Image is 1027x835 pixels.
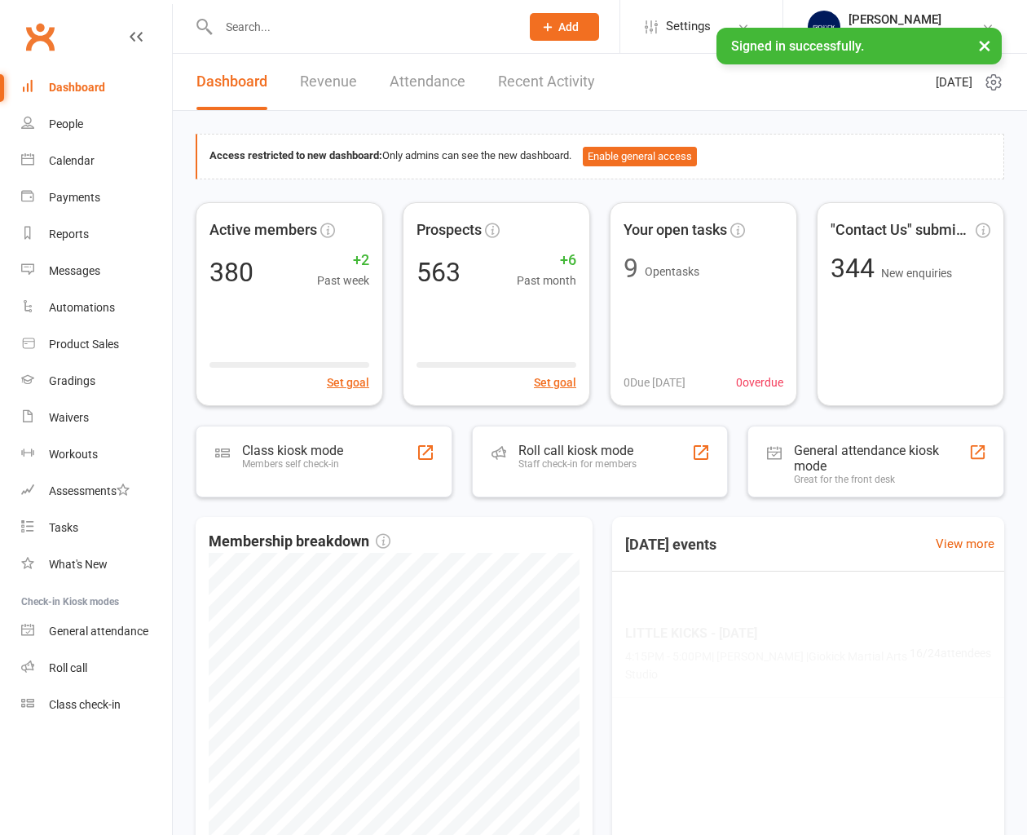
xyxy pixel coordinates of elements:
[21,650,172,687] a: Roll call
[390,54,465,110] a: Attendance
[21,363,172,400] a: Gradings
[49,521,78,534] div: Tasks
[808,11,840,43] img: thumb_image1695682096.png
[209,219,317,242] span: Active members
[624,373,685,391] span: 0 Due [DATE]
[317,249,369,272] span: +2
[49,625,148,638] div: General attendance
[21,613,172,650] a: General attendance kiosk mode
[21,687,172,723] a: Class kiosk mode
[49,558,108,571] div: What's New
[936,73,972,92] span: [DATE]
[49,448,98,461] div: Workouts
[209,149,382,161] strong: Access restricted to new dashboard:
[731,38,864,54] span: Signed in successfully.
[881,267,952,280] span: New enquiries
[21,289,172,326] a: Automations
[517,272,576,289] span: Past month
[936,534,994,554] a: View more
[49,228,89,241] div: Reports
[21,326,172,363] a: Product Sales
[49,191,100,204] div: Payments
[910,645,991,663] span: 16 / 24 attendees
[20,16,60,57] a: Clubworx
[624,255,638,281] div: 9
[49,661,87,674] div: Roll call
[317,272,369,289] span: Past week
[583,147,697,166] button: Enable general access
[417,259,461,285] div: 563
[21,436,172,473] a: Workouts
[21,253,172,289] a: Messages
[209,147,991,166] div: Only admins can see the new dashboard.
[498,54,595,110] a: Recent Activity
[300,54,357,110] a: Revenue
[49,301,115,314] div: Automations
[518,443,637,458] div: Roll call kiosk mode
[848,27,947,42] div: Giokick Martial Arts
[517,249,576,272] span: +6
[49,81,105,94] div: Dashboard
[970,28,999,63] button: ×
[209,530,390,554] span: Membership breakdown
[794,474,968,485] div: Great for the front desk
[831,253,881,284] span: 344
[848,12,947,27] div: [PERSON_NAME]
[530,13,599,41] button: Add
[49,698,121,711] div: Class check-in
[21,473,172,510] a: Assessments
[196,54,267,110] a: Dashboard
[612,530,729,559] h3: [DATE] events
[21,69,172,106] a: Dashboard
[534,373,576,391] button: Set goal
[666,8,711,45] span: Settings
[49,154,95,167] div: Calendar
[21,510,172,546] a: Tasks
[21,216,172,253] a: Reports
[736,373,783,391] span: 0 overdue
[645,265,699,278] span: Open tasks
[558,20,579,33] span: Add
[327,373,369,391] button: Set goal
[625,647,910,684] span: 4:15PM - 5:00PM | [PERSON_NAME] | Giokick Martial Arts Studio
[625,624,910,645] span: LITTLE KICKS - [DATE]
[49,338,119,351] div: Product Sales
[624,219,727,242] span: Your open tasks
[831,219,972,242] span: "Contact Us" submissions
[21,546,172,583] a: What's New
[518,458,637,470] div: Staff check-in for members
[49,374,95,387] div: Gradings
[49,484,130,497] div: Assessments
[21,179,172,216] a: Payments
[21,106,172,143] a: People
[242,443,343,458] div: Class kiosk mode
[49,264,100,277] div: Messages
[214,15,509,38] input: Search...
[49,411,89,424] div: Waivers
[794,443,968,474] div: General attendance kiosk mode
[21,143,172,179] a: Calendar
[209,259,253,285] div: 380
[242,458,343,470] div: Members self check-in
[49,117,83,130] div: People
[21,400,172,436] a: Waivers
[417,219,482,242] span: Prospects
